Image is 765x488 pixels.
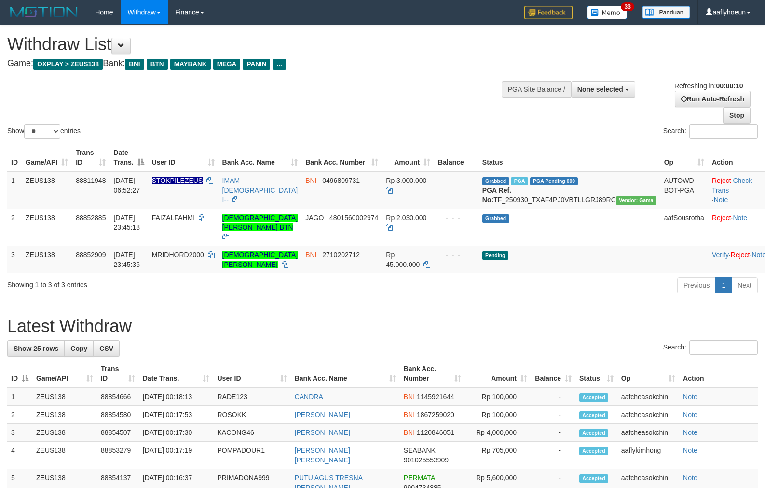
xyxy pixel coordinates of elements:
[7,124,81,139] label: Show entries
[97,442,139,469] td: 88853279
[617,442,679,469] td: aaflykimhong
[663,340,758,355] label: Search:
[97,360,139,388] th: Trans ID: activate to sort column ascending
[7,360,32,388] th: ID: activate to sort column descending
[7,340,65,357] a: Show 25 rows
[152,177,203,184] span: Nama rekening ada tanda titik/strip, harap diedit
[70,345,87,352] span: Copy
[7,246,22,273] td: 3
[683,429,697,436] a: Note
[305,214,324,222] span: JAGO
[660,144,708,171] th: Op: activate to sort column ascending
[465,406,531,424] td: Rp 100,000
[222,177,298,204] a: IMAM [DEMOGRAPHIC_DATA] I--
[660,171,708,209] td: AUTOWD-BOT-PGA
[139,360,214,388] th: Date Trans.: activate to sort column ascending
[571,81,635,98] button: None selected
[617,388,679,406] td: aafcheasokchin
[577,85,623,93] span: None selected
[531,406,575,424] td: -
[7,442,32,469] td: 4
[530,177,578,185] span: PGA Pending
[329,214,378,222] span: Copy 4801560002974 to clipboard
[660,209,708,246] td: aafSousrotha
[531,388,575,406] td: -
[76,251,106,259] span: 88852909
[322,251,360,259] span: Copy 2710202712 to clipboard
[417,411,454,418] span: Copy 1867259020 to clipboard
[7,406,32,424] td: 2
[616,196,656,205] span: Vendor URL: https://trx31.1velocity.biz
[72,144,109,171] th: Trans ID: activate to sort column ascending
[404,456,449,464] span: Copy 901025553909 to clipboard
[7,35,500,54] h1: Withdraw List
[531,424,575,442] td: -
[32,360,97,388] th: Game/API: activate to sort column ascending
[139,442,214,469] td: [DATE] 00:17:19
[295,446,350,464] a: [PERSON_NAME] [PERSON_NAME]
[213,424,290,442] td: KACONG46
[400,360,465,388] th: Bank Acc. Number: activate to sort column ascending
[404,474,435,482] span: PERMATA
[683,446,697,454] a: Note
[152,251,204,259] span: MRIDHORD2000
[579,393,608,402] span: Accepted
[76,177,106,184] span: 88811948
[386,251,420,268] span: Rp 45.000.000
[712,177,731,184] a: Reject
[617,424,679,442] td: aafcheasokchin
[222,251,298,268] a: [DEMOGRAPHIC_DATA][PERSON_NAME]
[511,177,528,185] span: Marked by aafsreyleap
[139,424,214,442] td: [DATE] 00:17:30
[99,345,113,352] span: CSV
[579,474,608,483] span: Accepted
[386,214,426,222] span: Rp 2.030.000
[716,82,743,90] strong: 00:00:10
[674,82,743,90] span: Refreshing in:
[22,171,72,209] td: ZEUS138
[683,474,697,482] a: Note
[731,277,758,293] a: Next
[465,388,531,406] td: Rp 100,000
[213,442,290,469] td: POMPADOUR1
[7,59,500,69] h4: Game: Bank:
[322,177,360,184] span: Copy 0496809731 to clipboard
[32,406,97,424] td: ZEUS138
[404,446,436,454] span: SEABANK
[621,2,634,11] span: 33
[683,393,697,401] a: Note
[148,144,219,171] th: User ID: activate to sort column ascending
[712,214,731,222] a: Reject
[7,317,758,336] h1: Latest Withdraw
[465,360,531,388] th: Amount: activate to sort column ascending
[33,59,103,70] span: OXPLAY > ZEUS138
[502,81,571,98] div: PGA Site Balance /
[305,251,316,259] span: BNI
[32,424,97,442] td: ZEUS138
[723,107,751,124] a: Stop
[147,59,168,70] span: BTN
[295,411,350,418] a: [PERSON_NAME]
[22,246,72,273] td: ZEUS138
[438,213,475,223] div: - - -
[305,177,316,184] span: BNI
[434,144,478,171] th: Balance
[97,424,139,442] td: 88854507
[575,360,617,388] th: Status: activate to sort column ascending
[139,406,214,424] td: [DATE] 00:17:53
[7,5,81,19] img: MOTION_logo.png
[22,144,72,171] th: Game/API: activate to sort column ascending
[579,429,608,437] span: Accepted
[642,6,690,19] img: panduan.png
[7,144,22,171] th: ID
[731,251,750,259] a: Reject
[273,59,286,70] span: ...
[291,360,400,388] th: Bank Acc. Name: activate to sort column ascending
[32,442,97,469] td: ZEUS138
[715,277,732,293] a: 1
[32,388,97,406] td: ZEUS138
[404,411,415,418] span: BNI
[438,176,475,185] div: - - -
[531,360,575,388] th: Balance: activate to sort column ascending
[524,6,573,19] img: Feedback.jpg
